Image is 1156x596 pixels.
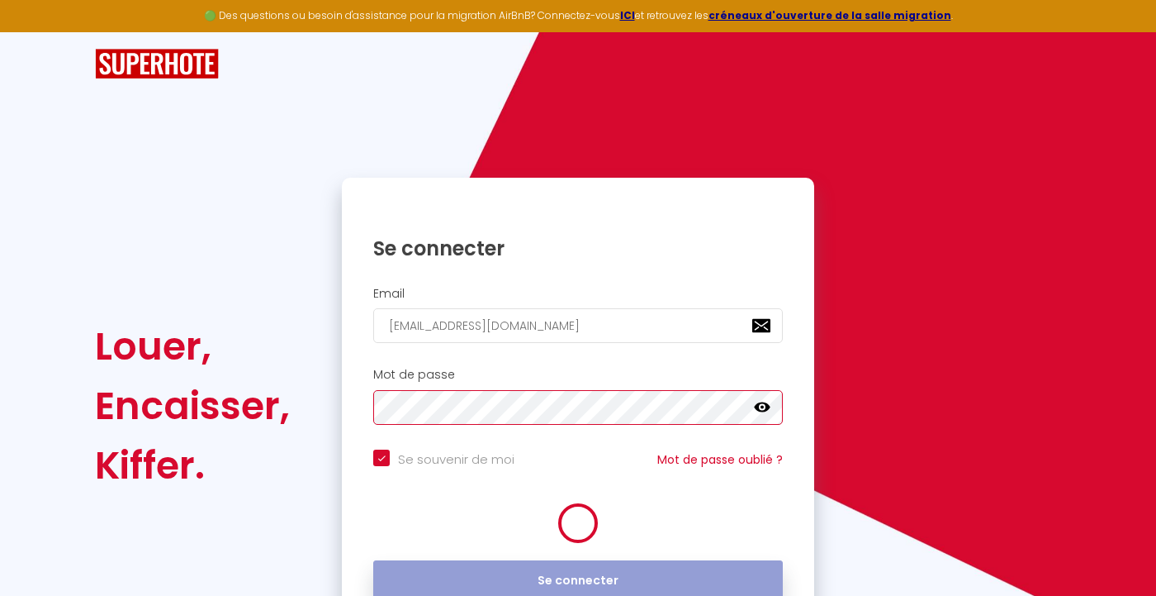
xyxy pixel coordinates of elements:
[95,49,219,79] img: SuperHote logo
[657,451,783,468] a: Mot de passe oublié ?
[13,7,63,56] button: Ouvrir le widget de chat LiveChat
[373,368,783,382] h2: Mot de passe
[95,376,290,436] div: Encaisser,
[708,8,951,22] a: créneaux d'ouverture de la salle migration
[620,8,635,22] a: ICI
[95,436,290,495] div: Kiffer.
[95,317,290,376] div: Louer,
[373,287,783,301] h2: Email
[373,236,783,261] h1: Se connecter
[373,308,783,343] input: Ton Email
